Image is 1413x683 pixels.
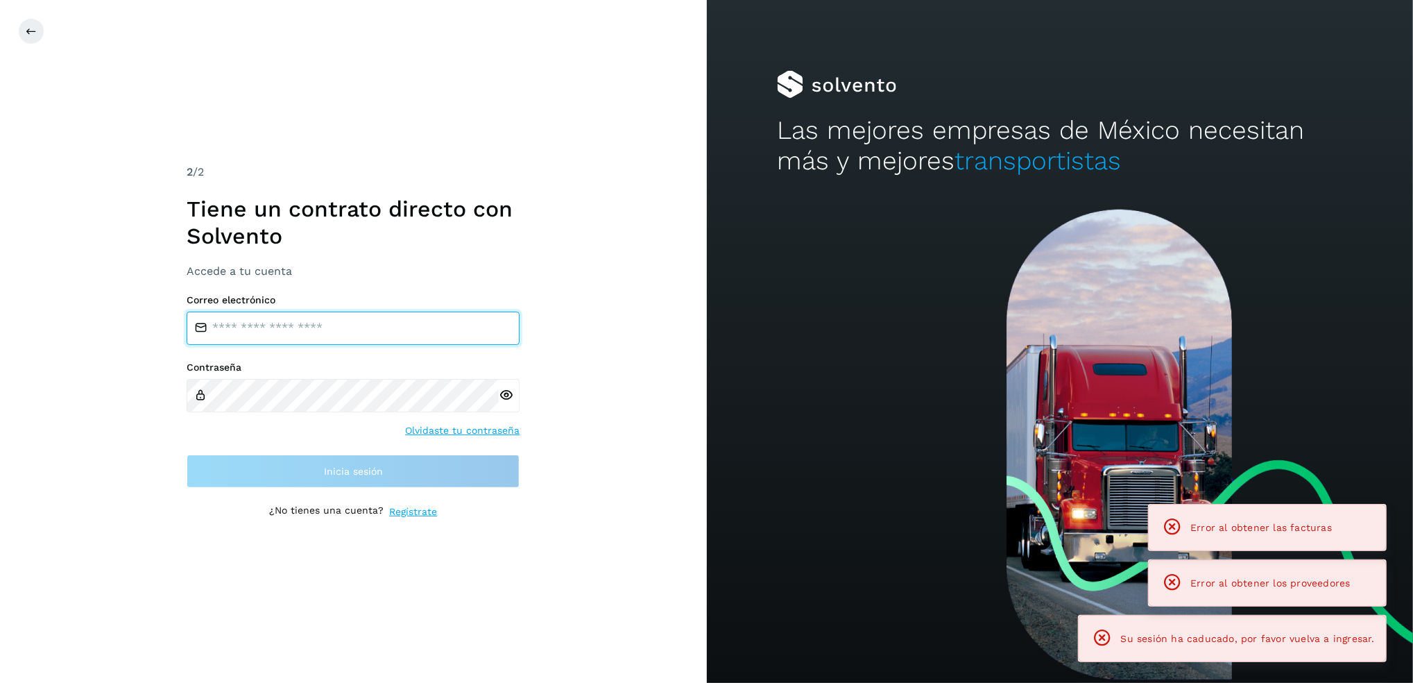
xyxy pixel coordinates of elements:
div: /2 [187,164,520,180]
a: Olvidaste tu contraseña [405,423,520,438]
button: Inicia sesión [187,455,520,488]
span: Error al obtener los proveedores [1190,577,1351,589]
a: Regístrate [389,505,437,519]
h3: Accede a tu cuenta [187,264,520,278]
span: 2 [187,165,193,178]
label: Contraseña [187,362,520,373]
p: ¿No tienes una cuenta? [269,505,384,519]
span: Inicia sesión [324,466,383,476]
h1: Tiene un contrato directo con Solvento [187,196,520,249]
span: transportistas [954,146,1121,176]
span: Su sesión ha caducado, por favor vuelva a ingresar. [1121,633,1375,644]
label: Correo electrónico [187,294,520,306]
h2: Las mejores empresas de México necesitan más y mejores [777,115,1342,177]
span: Error al obtener las facturas [1190,522,1332,533]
